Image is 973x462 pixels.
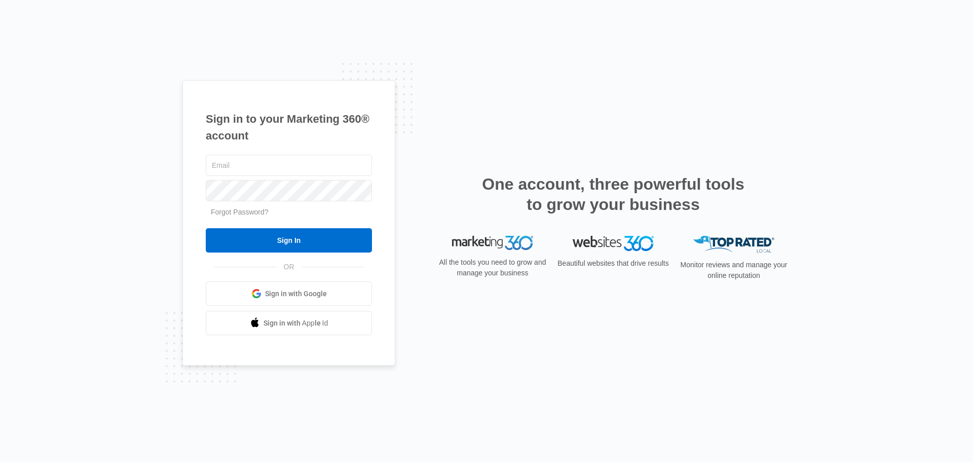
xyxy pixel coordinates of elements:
[211,208,269,216] a: Forgot Password?
[556,258,670,269] p: Beautiful websites that drive results
[264,318,328,329] span: Sign in with Apple Id
[452,236,533,250] img: Marketing 360
[206,155,372,176] input: Email
[265,289,327,299] span: Sign in with Google
[206,111,372,144] h1: Sign in to your Marketing 360® account
[479,174,747,215] h2: One account, three powerful tools to grow your business
[573,236,654,251] img: Websites 360
[206,228,372,253] input: Sign In
[677,260,791,281] p: Monitor reviews and manage your online reputation
[693,236,774,253] img: Top Rated Local
[436,257,549,278] p: All the tools you need to grow and manage your business
[206,281,372,306] a: Sign in with Google
[206,311,372,335] a: Sign in with Apple Id
[277,262,302,272] span: OR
